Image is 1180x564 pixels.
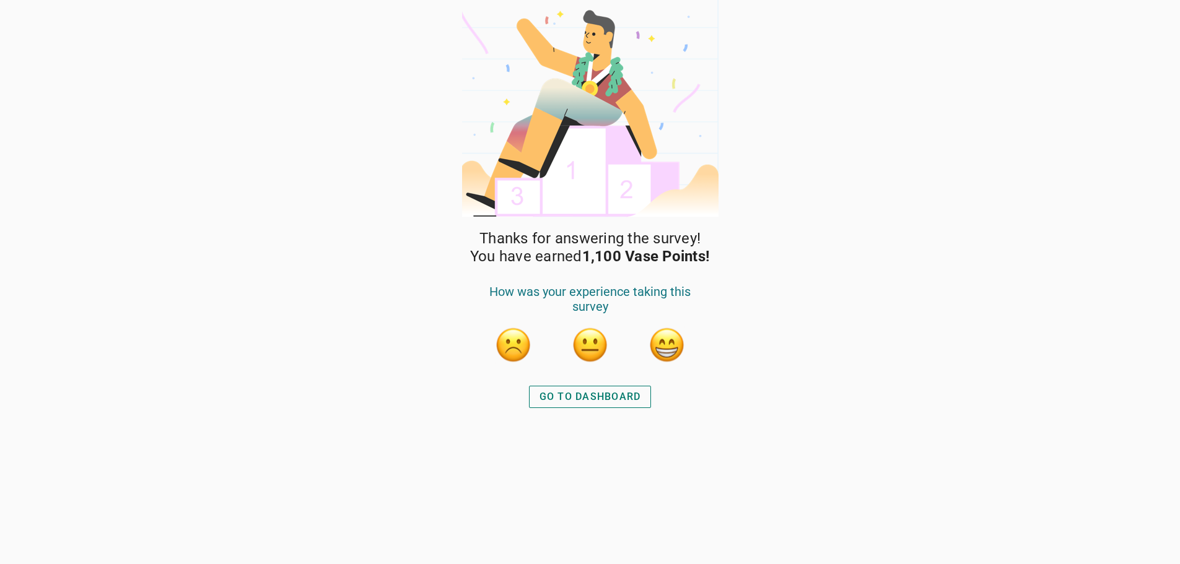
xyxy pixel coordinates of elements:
[479,230,701,248] span: Thanks for answering the survey!
[470,248,710,266] span: You have earned
[540,389,641,404] div: GO TO DASHBOARD
[582,248,710,265] strong: 1,100 Vase Points!
[475,284,706,326] div: How was your experience taking this survey
[529,386,652,408] button: GO TO DASHBOARD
